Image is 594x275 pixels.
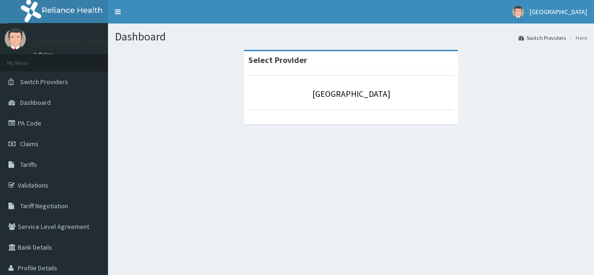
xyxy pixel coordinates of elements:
[20,98,51,107] span: Dashboard
[33,51,55,58] a: Online
[20,140,39,148] span: Claims
[33,38,110,47] p: [GEOGRAPHIC_DATA]
[530,8,587,16] span: [GEOGRAPHIC_DATA]
[5,28,26,49] img: User Image
[115,31,587,43] h1: Dashboard
[20,160,37,169] span: Tariffs
[512,6,524,18] img: User Image
[518,34,566,42] a: Switch Providers
[20,202,68,210] span: Tariff Negotiation
[312,88,390,99] a: [GEOGRAPHIC_DATA]
[567,34,587,42] li: Here
[248,55,307,65] strong: Select Provider
[20,78,68,86] span: Switch Providers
